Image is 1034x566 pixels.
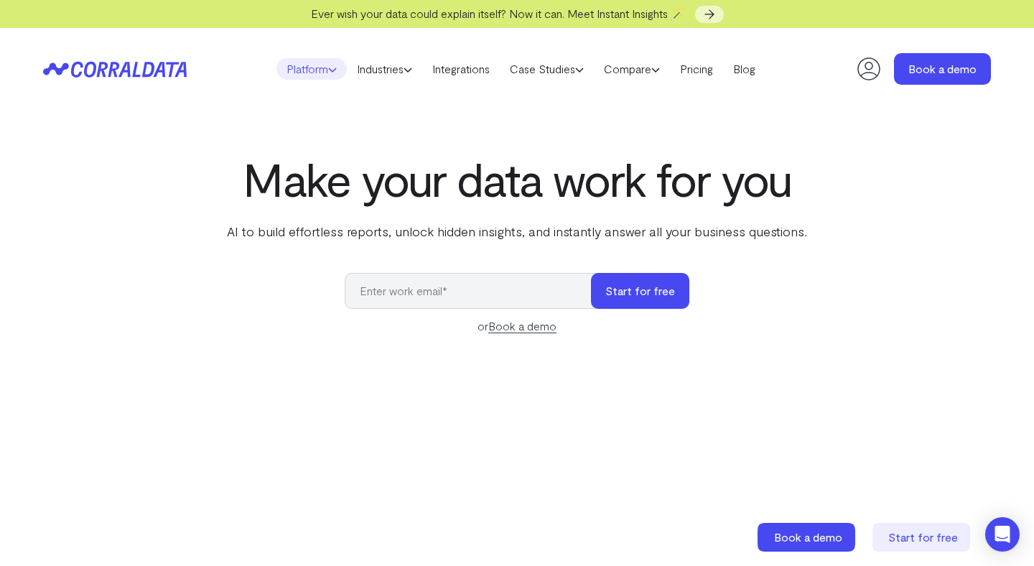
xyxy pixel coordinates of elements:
h1: Make your data work for you [224,153,810,205]
p: AI to build effortless reports, unlock hidden insights, and instantly answer all your business qu... [224,222,810,241]
a: Start for free [872,523,973,552]
a: Book a demo [488,319,556,333]
a: Blog [723,58,765,80]
a: Integrations [422,58,500,80]
span: Ever wish your data could explain itself? Now it can. Meet Instant Insights 🪄 [311,6,685,20]
a: Book a demo [894,53,991,85]
a: Industries [347,58,422,80]
span: Start for free [888,530,958,544]
a: Platform [276,58,347,80]
div: or [345,317,689,335]
input: Enter work email* [345,273,605,309]
a: Case Studies [500,58,594,80]
button: Start for free [591,273,689,309]
div: Open Intercom Messenger [985,517,1020,552]
a: Book a demo [758,523,858,552]
a: Compare [594,58,670,80]
a: Pricing [670,58,723,80]
span: Book a demo [774,530,842,544]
